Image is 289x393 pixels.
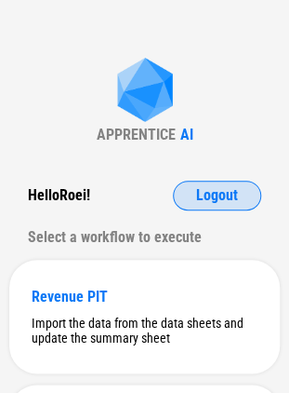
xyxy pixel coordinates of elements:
div: Select a workflow to execute [28,223,261,252]
div: APPRENTICE [97,126,176,143]
div: AI [180,126,193,143]
div: Revenue PIT [32,288,257,305]
div: Hello Roei ! [28,181,90,210]
span: Logout [196,188,238,203]
div: Import the data from the data sheets and update the summary sheet [32,316,257,346]
img: Apprentice AI [108,58,182,126]
button: Logout [173,181,261,210]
